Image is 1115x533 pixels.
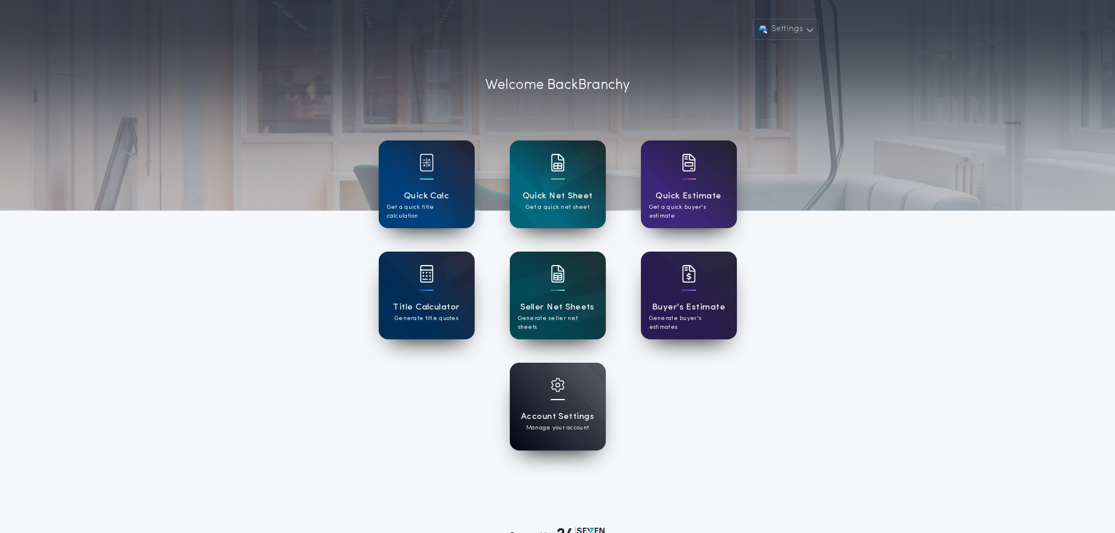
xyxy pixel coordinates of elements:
[420,265,434,283] img: card icon
[520,301,595,314] h1: Seller Net Sheets
[641,140,737,228] a: card iconQuick EstimateGet a quick buyer's estimate
[404,190,450,203] h1: Quick Calc
[387,203,466,221] p: Get a quick title calculation
[485,75,630,96] p: Welcome Back Branchy
[652,301,725,314] h1: Buyer's Estimate
[551,265,565,283] img: card icon
[649,203,729,221] p: Get a quick buyer's estimate
[526,203,589,212] p: Get a quick net sheet
[757,23,769,35] img: user avatar
[510,140,606,228] a: card iconQuick Net SheetGet a quick net sheet
[649,314,729,332] p: Generate buyer's estimates
[394,314,458,323] p: Generate title quotes
[420,154,434,171] img: card icon
[551,378,565,392] img: card icon
[521,410,594,424] h1: Account Settings
[510,252,606,339] a: card iconSeller Net SheetsGenerate seller net sheets
[510,363,606,451] a: card iconAccount SettingsManage your account
[656,190,722,203] h1: Quick Estimate
[682,154,696,171] img: card icon
[379,252,475,339] a: card iconTitle CalculatorGenerate title quotes
[641,252,737,339] a: card iconBuyer's EstimateGenerate buyer's estimates
[379,140,475,228] a: card iconQuick CalcGet a quick title calculation
[526,424,589,432] p: Manage your account
[523,190,593,203] h1: Quick Net Sheet
[393,301,459,314] h1: Title Calculator
[682,265,696,283] img: card icon
[518,314,598,332] p: Generate seller net sheets
[551,154,565,171] img: card icon
[753,19,818,40] button: Settings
